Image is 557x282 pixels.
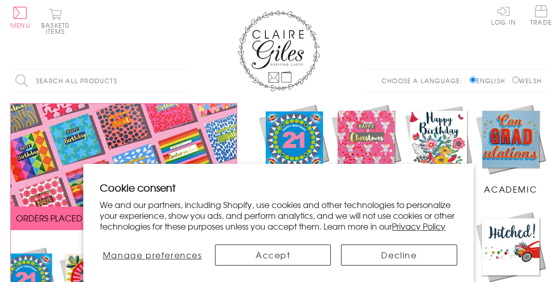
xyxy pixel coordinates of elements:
label: English [470,76,510,85]
span: Academic [484,183,537,195]
a: Log In [491,5,516,25]
a: New Releases [258,103,330,196]
span: ORDERS PLACED BY 12 NOON GET SENT THE SAME DAY [16,212,231,224]
button: Menu [10,7,30,28]
button: Basket0 items [41,8,69,34]
p: Choose a language: [382,76,468,85]
input: Search [180,69,190,92]
span: Menu [10,21,30,30]
span: Trade [530,5,552,25]
span: 0 items [46,21,69,36]
img: Claire Giles Greetings Cards [238,10,320,91]
button: Accept [215,245,331,266]
a: Academic [475,103,547,196]
span: Manage preferences [103,249,202,261]
h2: Cookie consent [100,180,457,195]
input: Welsh [512,77,519,83]
a: Trade [530,5,552,27]
input: English [470,77,476,83]
input: Search all products [10,69,190,92]
a: Privacy Policy [392,220,445,232]
button: Decline [341,245,457,266]
p: We and our partners, including Shopify, use cookies and other technologies to personalize your ex... [100,199,457,231]
a: Birthdays [402,103,475,196]
label: Welsh [512,76,542,85]
a: Christmas [330,103,403,196]
button: Manage preferences [100,245,205,266]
